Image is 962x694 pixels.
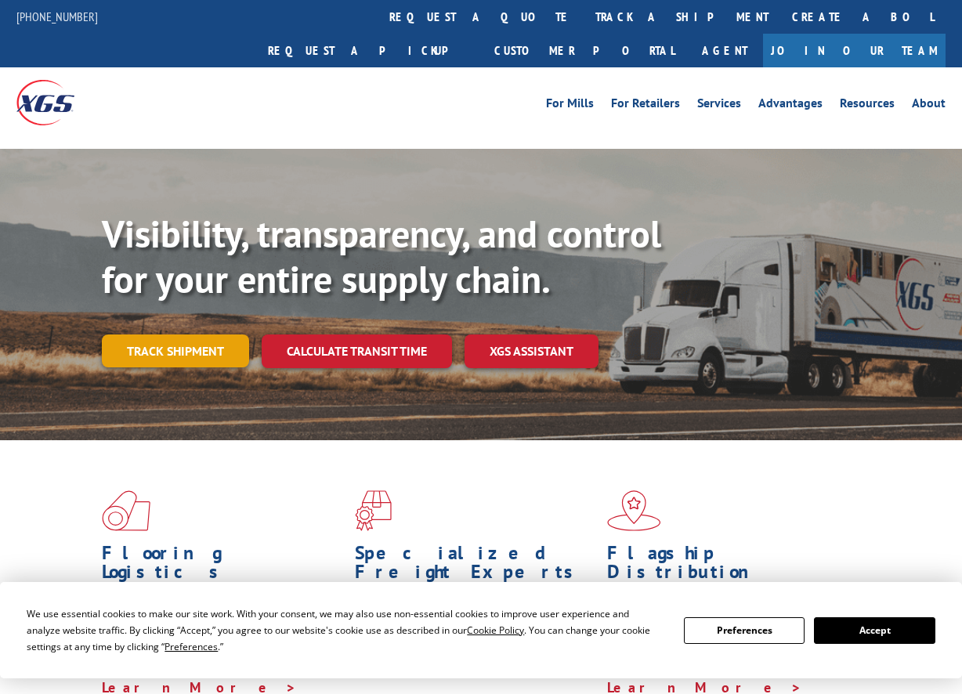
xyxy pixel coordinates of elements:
[607,544,848,608] h1: Flagship Distribution Model
[607,490,661,531] img: xgs-icon-flagship-distribution-model-red
[262,334,452,368] a: Calculate transit time
[758,97,823,114] a: Advantages
[912,97,946,114] a: About
[546,97,594,114] a: For Mills
[102,209,661,303] b: Visibility, transparency, and control for your entire supply chain.
[684,617,805,644] button: Preferences
[465,334,599,368] a: XGS ASSISTANT
[16,9,98,24] a: [PHONE_NUMBER]
[814,617,935,644] button: Accept
[483,34,686,67] a: Customer Portal
[27,605,665,655] div: We use essential cookies to make our site work. With your consent, we may also use non-essential ...
[256,34,483,67] a: Request a pickup
[102,544,343,608] h1: Flooring Logistics Solutions
[102,490,150,531] img: xgs-icon-total-supply-chain-intelligence-red
[840,97,895,114] a: Resources
[763,34,946,67] a: Join Our Team
[697,97,741,114] a: Services
[467,624,524,637] span: Cookie Policy
[355,544,596,589] h1: Specialized Freight Experts
[165,640,218,653] span: Preferences
[686,34,763,67] a: Agent
[611,97,680,114] a: For Retailers
[355,490,392,531] img: xgs-icon-focused-on-flooring-red
[102,334,249,367] a: Track shipment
